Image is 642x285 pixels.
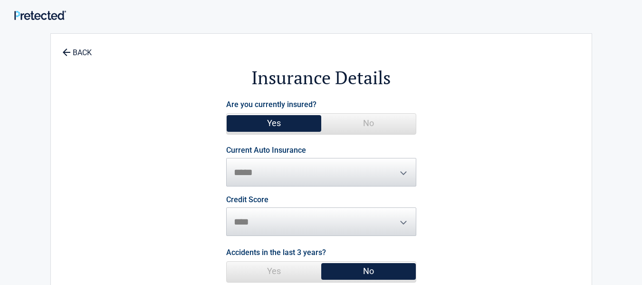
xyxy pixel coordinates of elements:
h2: Insurance Details [103,66,539,90]
span: No [321,114,416,133]
label: Are you currently insured? [226,98,316,111]
span: No [321,262,416,281]
span: Yes [227,114,321,133]
label: Current Auto Insurance [226,147,306,154]
img: Main Logo [14,10,66,20]
label: Credit Score [226,196,268,204]
span: Yes [227,262,321,281]
label: Accidents in the last 3 years? [226,246,326,259]
a: BACK [60,40,94,57]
